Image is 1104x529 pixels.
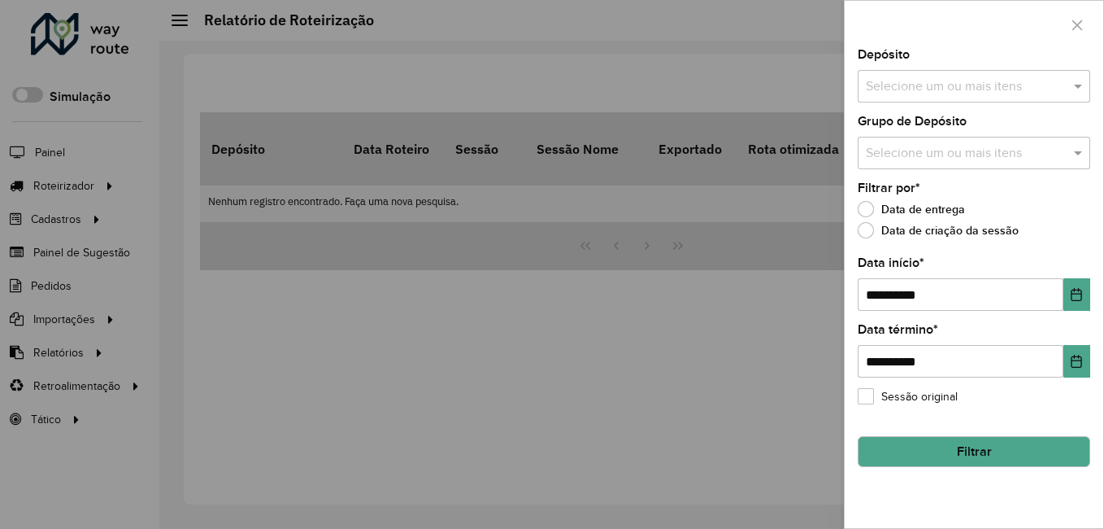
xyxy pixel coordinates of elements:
[1063,278,1090,311] button: Choose Date
[858,222,1019,238] label: Data de criação da sessão
[858,320,938,339] label: Data término
[1063,345,1090,378] button: Choose Date
[858,436,1090,467] button: Filtrar
[858,111,967,131] label: Grupo de Depósito
[858,45,910,64] label: Depósito
[858,253,924,273] label: Data início
[858,388,958,405] label: Sessão original
[858,178,920,198] label: Filtrar por
[858,201,965,217] label: Data de entrega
